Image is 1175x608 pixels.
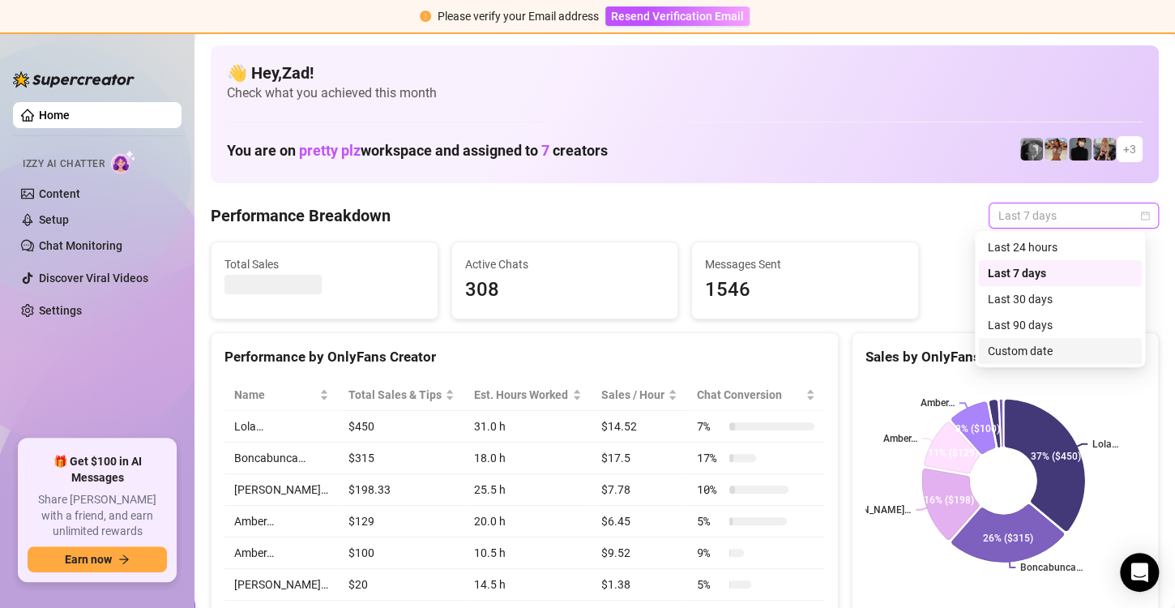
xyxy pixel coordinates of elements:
[592,506,687,537] td: $6.45
[592,411,687,443] td: $14.52
[339,379,465,411] th: Total Sales & Tips
[978,312,1142,338] div: Last 90 days
[464,569,592,601] td: 14.5 h
[339,443,465,474] td: $315
[224,506,339,537] td: Amber…
[299,142,361,159] span: pretty plz
[1120,553,1159,592] div: Open Intercom Messenger
[464,537,592,569] td: 10.5 h
[474,386,569,404] div: Est. Hours Worked
[978,260,1142,286] div: Last 7 days
[224,411,339,443] td: Lola…
[920,397,954,409] text: Amber…
[978,286,1142,312] div: Last 30 days
[39,213,69,226] a: Setup
[438,7,599,25] div: Please verify your Email address
[224,255,425,273] span: Total Sales
[541,142,549,159] span: 7
[39,272,148,285] a: Discover Viral Videos
[224,346,825,368] div: Performance by OnlyFans Creator
[705,275,905,306] span: 1546
[39,109,70,122] a: Home
[988,342,1132,360] div: Custom date
[39,187,80,200] a: Content
[28,454,167,486] span: 🎁 Get $100 in AI Messages
[224,537,339,569] td: Amber…
[227,142,608,160] h1: You are on workspace and assigned to creators
[998,203,1149,228] span: Last 7 days
[464,443,592,474] td: 18.0 h
[28,492,167,540] span: Share [PERSON_NAME] with a friend, and earn unlimited rewards
[224,474,339,506] td: [PERSON_NAME]…
[13,71,135,88] img: logo-BBDzfeDw.svg
[339,474,465,506] td: $198.33
[605,6,750,26] button: Resend Verification Email
[39,239,122,252] a: Chat Monitoring
[697,512,723,530] span: 5 %
[1069,138,1092,161] img: Camille
[234,386,316,404] span: Name
[697,481,723,499] span: 10 %
[224,379,339,411] th: Name
[592,569,687,601] td: $1.38
[224,569,339,601] td: [PERSON_NAME]…
[988,316,1132,334] div: Last 90 days
[464,474,592,506] td: 25.5 h
[339,411,465,443] td: $450
[592,537,687,569] td: $9.52
[118,554,130,565] span: arrow-right
[697,576,723,593] span: 5 %
[592,379,687,411] th: Sales / Hour
[348,386,442,404] span: Total Sales & Tips
[988,238,1132,256] div: Last 24 hours
[611,10,744,23] span: Resend Verification Email
[988,290,1132,308] div: Last 30 days
[39,304,82,317] a: Settings
[592,443,687,474] td: $17.5
[111,150,136,173] img: AI Chatter
[227,84,1143,102] span: Check what you achieved this month
[1093,138,1116,161] img: Violet
[697,417,723,435] span: 7 %
[420,11,431,22] span: exclamation-circle
[1020,138,1043,161] img: Amber
[464,506,592,537] td: 20.0 h
[227,62,1143,84] h4: 👋 Hey, Zad !
[1045,138,1067,161] img: Amber
[830,504,911,516] text: [PERSON_NAME]…
[211,204,391,227] h4: Performance Breakdown
[465,255,665,273] span: Active Chats
[465,275,665,306] span: 308
[988,264,1132,282] div: Last 7 days
[339,506,465,537] td: $129
[687,379,825,411] th: Chat Conversion
[601,386,664,404] span: Sales / Hour
[705,255,905,273] span: Messages Sent
[65,553,112,566] span: Earn now
[1092,439,1118,450] text: Lola…
[978,234,1142,260] div: Last 24 hours
[697,449,723,467] span: 17 %
[464,411,592,443] td: 31.0 h
[697,544,723,562] span: 9 %
[1140,211,1150,221] span: calendar
[339,537,465,569] td: $100
[865,346,1145,368] div: Sales by OnlyFans Creator
[978,338,1142,364] div: Custom date
[339,569,465,601] td: $20
[1020,562,1083,573] text: Boncabunca…
[28,546,167,572] button: Earn nowarrow-right
[882,433,916,444] text: Amber…
[1123,140,1136,158] span: + 3
[23,156,105,172] span: Izzy AI Chatter
[697,386,802,404] span: Chat Conversion
[592,474,687,506] td: $7.78
[224,443,339,474] td: Boncabunca…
